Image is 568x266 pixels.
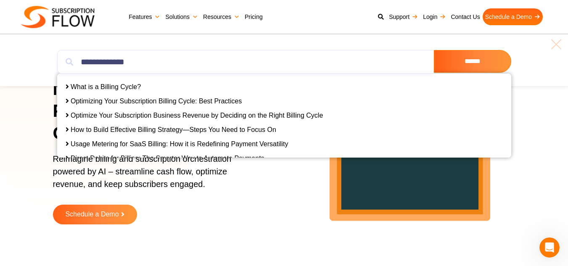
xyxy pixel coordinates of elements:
[71,155,264,162] a: Direct Debits for Billing: The Smarter Way to Automate Payments
[448,8,482,25] a: Contact Us
[71,97,242,105] a: Optimizing Your Subscription Billing Cycle: Best Practices
[71,140,288,147] a: Usage Metering for SaaS Billing: How it is Redefining Payment Versatility
[21,6,95,28] img: Subscriptionflow
[71,126,276,133] a: How to Build Effective Billing Strategy—Steps You Need to Focus On
[483,8,543,25] a: Schedule a Demo
[65,211,119,218] span: Schedule a Demo
[71,112,323,119] a: Optimize Your Subscription Business Revenue by Deciding on the Right Billing Cycle
[386,8,420,25] a: Support
[201,8,242,25] a: Resources
[53,205,137,224] a: Schedule a Demo
[126,8,163,25] a: Features
[163,8,201,25] a: Solutions
[71,83,141,90] a: What is a Billing Cycle?
[242,8,265,25] a: Pricing
[53,78,262,145] h1: Next-Gen AI Billing Platform to Power Growth
[539,237,560,258] iframe: Intercom live chat
[420,8,448,25] a: Login
[53,153,252,199] p: Reimagine billing and subscription orchestration powered by AI – streamline cash flow, optimize r...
